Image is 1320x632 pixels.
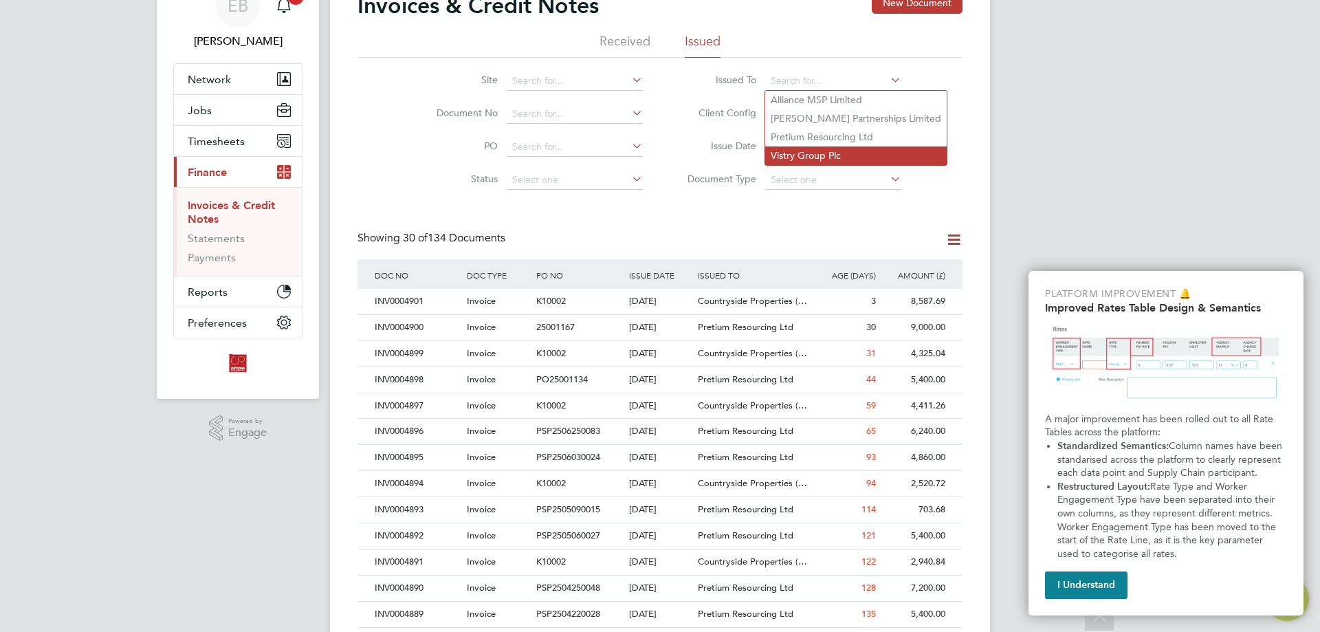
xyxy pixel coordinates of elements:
[1045,413,1287,439] p: A major improvement has been rolled out to all Rate Tables across the platform:
[677,140,756,152] label: Issue Date
[507,72,643,91] input: Search for...
[766,171,901,190] input: Select one
[879,393,949,419] div: 4,411.26
[879,549,949,575] div: 2,940.84
[626,549,695,575] div: [DATE]
[685,33,720,58] li: Issued
[371,576,463,601] div: INV0004890
[694,259,810,291] div: ISSUED TO
[371,259,463,291] div: DOC NO
[371,367,463,393] div: INV0004898
[188,104,212,117] span: Jobs
[698,530,793,541] span: Pretium Resourcing Ltd
[810,259,879,291] div: AGE (DAYS)
[467,503,496,515] span: Invoice
[866,425,876,437] span: 65
[507,171,643,190] input: Select one
[371,445,463,470] div: INV0004895
[698,347,807,359] span: Countryside Properties (…
[357,231,508,246] div: Showing
[765,91,947,109] li: Alliance MSP Limited
[188,251,236,264] a: Payments
[467,425,496,437] span: Invoice
[879,497,949,523] div: 703.68
[507,138,643,157] input: Search for...
[173,352,302,374] a: Go to home page
[879,471,949,497] div: 2,520.72
[599,33,650,58] li: Received
[507,105,643,124] input: Search for...
[467,451,496,463] span: Invoice
[677,74,756,86] label: Issued To
[626,576,695,601] div: [DATE]
[626,523,695,549] div: [DATE]
[626,602,695,627] div: [DATE]
[188,135,245,148] span: Timesheets
[626,393,695,419] div: [DATE]
[871,295,876,307] span: 3
[626,419,695,444] div: [DATE]
[879,315,949,340] div: 9,000.00
[467,556,496,567] span: Invoice
[228,427,267,439] span: Engage
[698,425,793,437] span: Pretium Resourcing Ltd
[371,523,463,549] div: INV0004892
[467,295,496,307] span: Invoice
[173,33,302,50] span: Emma Bayliss
[698,321,793,333] span: Pretium Resourcing Ltd
[1045,301,1287,314] h2: Improved Rates Table Design & Semantics
[866,347,876,359] span: 31
[879,576,949,601] div: 7,200.00
[626,341,695,367] div: [DATE]
[1057,481,1279,560] span: Rate Type and Worker Engagement Type have been separated into their own columns, as they represen...
[866,477,876,489] span: 94
[463,259,533,291] div: DOC TYPE
[879,259,949,291] div: AMOUNT (£)
[698,373,793,385] span: Pretium Resourcing Ltd
[536,321,575,333] span: 25001167
[536,582,600,593] span: PSP2504250048
[861,530,876,541] span: 121
[879,367,949,393] div: 5,400.00
[467,373,496,385] span: Invoice
[866,400,876,411] span: 59
[371,602,463,627] div: INV0004889
[1045,287,1287,301] p: Platform Improvement 🔔
[467,347,496,359] span: Invoice
[626,497,695,523] div: [DATE]
[1057,440,1169,452] strong: Standardized Semantics:
[467,608,496,620] span: Invoice
[188,232,245,245] a: Statements
[419,107,498,119] label: Document No
[536,400,566,411] span: K10002
[188,166,227,179] span: Finance
[626,259,695,291] div: ISSUE DATE
[371,497,463,523] div: INV0004893
[403,231,505,245] span: 134 Documents
[536,425,600,437] span: PSP2506250083
[403,231,428,245] span: 30 of
[467,530,496,541] span: Invoice
[765,146,947,165] li: Vistry Group Plc
[533,259,625,291] div: PO NO
[861,582,876,593] span: 128
[536,451,600,463] span: PSP2506030024
[227,352,249,374] img: optionsresourcing-logo-retina.png
[419,140,498,152] label: PO
[626,367,695,393] div: [DATE]
[626,289,695,314] div: [DATE]
[467,582,496,593] span: Invoice
[536,556,566,567] span: K10002
[866,373,876,385] span: 44
[419,74,498,86] label: Site
[188,73,231,86] span: Network
[698,295,807,307] span: Countryside Properties (…
[766,72,901,91] input: Search for...
[536,347,566,359] span: K10002
[879,445,949,470] div: 4,860.00
[677,107,756,119] label: Client Config
[467,400,496,411] span: Invoice
[879,523,949,549] div: 5,400.00
[765,109,947,128] li: [PERSON_NAME] Partnerships Limited
[371,341,463,367] div: INV0004899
